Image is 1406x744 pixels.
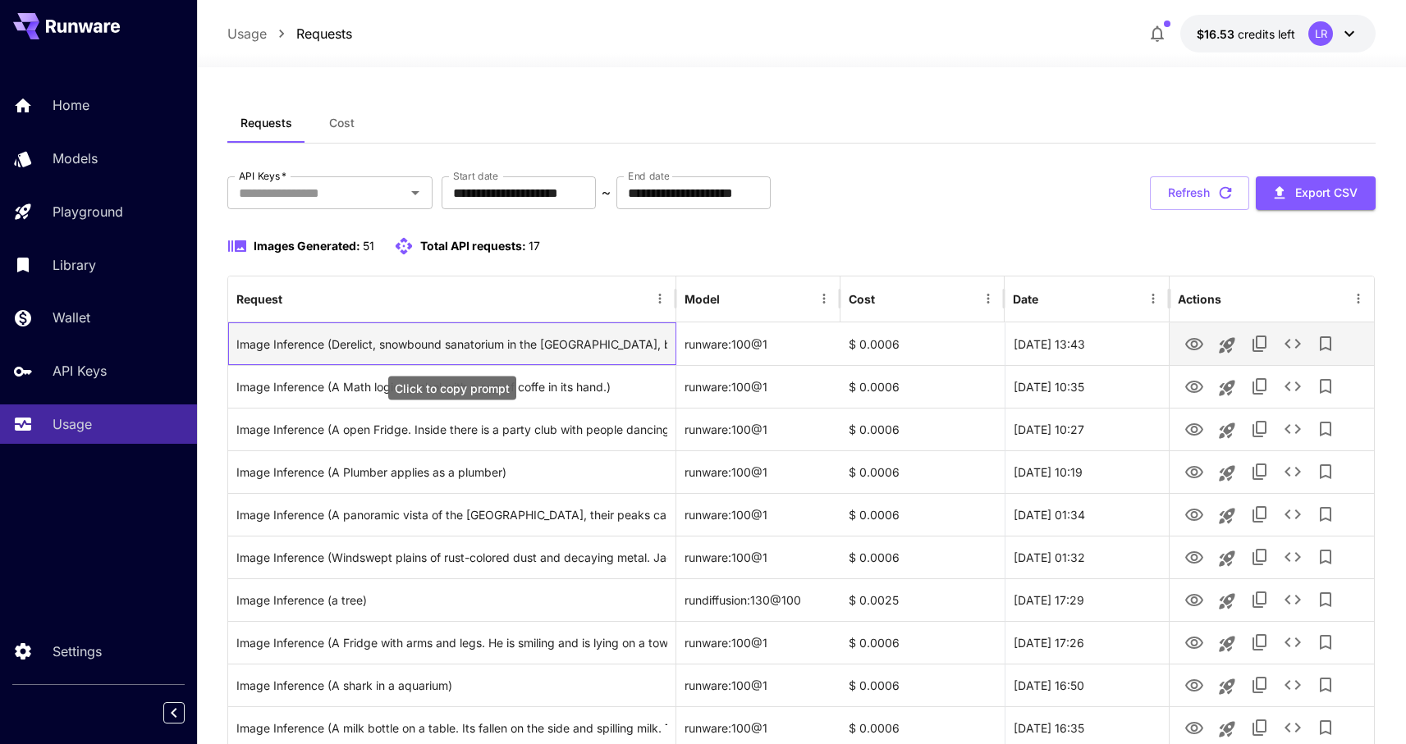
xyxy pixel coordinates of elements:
[529,239,540,253] span: 17
[1308,21,1333,46] div: LR
[1040,287,1063,310] button: Sort
[676,621,840,664] div: runware:100@1
[404,181,427,204] button: Open
[296,24,352,43] p: Requests
[1309,626,1342,659] button: Add to library
[240,116,292,130] span: Requests
[453,169,498,183] label: Start date
[1178,710,1211,744] button: View Image
[236,494,667,536] div: Click to copy prompt
[877,287,900,310] button: Sort
[236,536,667,578] div: Click to copy prompt
[1238,27,1295,41] span: credits left
[236,579,667,621] div: Click to copy prompt
[1276,327,1309,360] button: See details
[1276,711,1309,744] button: See details
[1276,669,1309,701] button: See details
[1005,322,1169,365] div: 21 Aug, 2025 13:43
[1243,626,1276,659] button: Copy TaskUUID
[1005,536,1169,578] div: 21 Aug, 2025 01:32
[53,641,102,661] p: Settings
[1309,583,1342,616] button: Add to library
[163,702,185,723] button: Collapse sidebar
[1309,413,1342,445] button: Add to library
[1178,625,1211,659] button: View Image
[53,255,96,275] p: Library
[1256,176,1376,210] button: Export CSV
[1197,27,1238,41] span: $16.53
[1276,583,1309,616] button: See details
[1276,541,1309,573] button: See details
[1180,15,1376,52] button: $16.53311LR
[840,578,1005,621] div: $ 0.0025
[1150,176,1249,210] button: Refresh
[227,24,267,43] p: Usage
[1243,327,1276,360] button: Copy TaskUUID
[1243,583,1276,616] button: Copy TaskUUID
[840,365,1005,408] div: $ 0.0006
[1005,408,1169,450] div: 21 Aug, 2025 10:27
[1309,711,1342,744] button: Add to library
[1309,498,1342,531] button: Add to library
[236,451,667,493] div: Click to copy prompt
[1178,540,1211,573] button: View Image
[1005,621,1169,664] div: 20 Aug, 2025 17:26
[1276,413,1309,445] button: See details
[53,202,123,221] p: Playground
[420,239,526,253] span: Total API requests:
[977,287,1000,310] button: Menu
[1309,370,1342,403] button: Add to library
[1211,670,1243,703] button: Launch in playground
[1211,457,1243,490] button: Launch in playground
[1276,370,1309,403] button: See details
[284,287,307,310] button: Sort
[363,239,374,253] span: 51
[1178,412,1211,445] button: View Image
[53,308,90,327] p: Wallet
[1005,493,1169,536] div: 21 Aug, 2025 01:34
[236,292,282,306] div: Request
[676,365,840,408] div: runware:100@1
[1243,541,1276,573] button: Copy TaskUUID
[1211,585,1243,618] button: Launch in playground
[1243,669,1276,701] button: Copy TaskUUID
[676,664,840,706] div: runware:100@1
[53,95,89,115] p: Home
[676,408,840,450] div: runware:100@1
[239,169,286,183] label: API Keys
[1005,365,1169,408] div: 21 Aug, 2025 10:35
[1347,287,1370,310] button: Menu
[1211,542,1243,575] button: Launch in playground
[840,536,1005,578] div: $ 0.0006
[1178,497,1211,531] button: View Image
[1005,578,1169,621] div: 20 Aug, 2025 17:29
[1211,329,1243,362] button: Launch in playground
[1309,455,1342,488] button: Add to library
[53,414,92,434] p: Usage
[1243,370,1276,403] button: Copy TaskUUID
[53,148,98,168] p: Models
[1309,669,1342,701] button: Add to library
[1178,369,1211,403] button: View Image
[676,322,840,365] div: runware:100@1
[1178,668,1211,701] button: View Image
[628,169,669,183] label: End date
[1276,455,1309,488] button: See details
[685,292,720,306] div: Model
[1005,664,1169,706] div: 20 Aug, 2025 16:50
[1243,498,1276,531] button: Copy TaskUUID
[388,377,516,400] div: Click to copy prompt
[721,287,744,310] button: Sort
[676,493,840,536] div: runware:100@1
[1211,500,1243,532] button: Launch in playground
[840,664,1005,706] div: $ 0.0006
[676,536,840,578] div: runware:100@1
[1309,327,1342,360] button: Add to library
[1276,626,1309,659] button: See details
[236,366,667,408] div: Click to copy prompt
[254,239,360,253] span: Images Generated:
[813,287,836,310] button: Menu
[1211,414,1243,447] button: Launch in playground
[53,361,107,381] p: API Keys
[840,322,1005,365] div: $ 0.0006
